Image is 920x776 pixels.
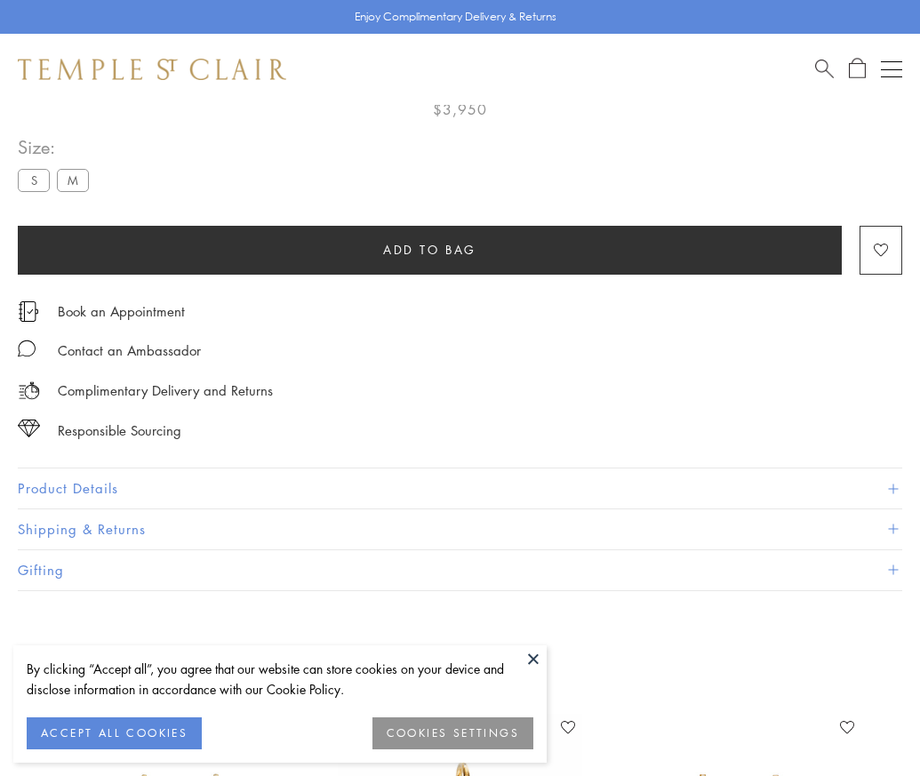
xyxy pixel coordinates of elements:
button: Gifting [18,550,902,590]
span: $3,950 [433,98,487,121]
div: By clicking “Accept all”, you agree that our website can store cookies on your device and disclos... [27,659,533,700]
a: Search [815,58,834,80]
div: Contact an Ambassador [58,340,201,362]
p: Complimentary Delivery and Returns [58,380,273,402]
img: icon_appointment.svg [18,301,39,322]
div: Responsible Sourcing [58,420,181,442]
p: Enjoy Complimentary Delivery & Returns [355,8,556,26]
button: Open navigation [881,59,902,80]
button: Shipping & Returns [18,509,902,549]
img: MessageIcon-01_2.svg [18,340,36,357]
span: Size: [18,132,96,162]
label: M [57,169,89,191]
button: Product Details [18,468,902,508]
button: ACCEPT ALL COOKIES [27,717,202,749]
img: icon_sourcing.svg [18,420,40,437]
img: Temple St. Clair [18,59,286,80]
a: Book an Appointment [58,301,185,321]
button: Add to bag [18,226,842,275]
a: Open Shopping Bag [849,58,866,80]
span: Add to bag [383,240,476,260]
button: COOKIES SETTINGS [372,717,533,749]
img: icon_delivery.svg [18,380,40,402]
label: S [18,169,50,191]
